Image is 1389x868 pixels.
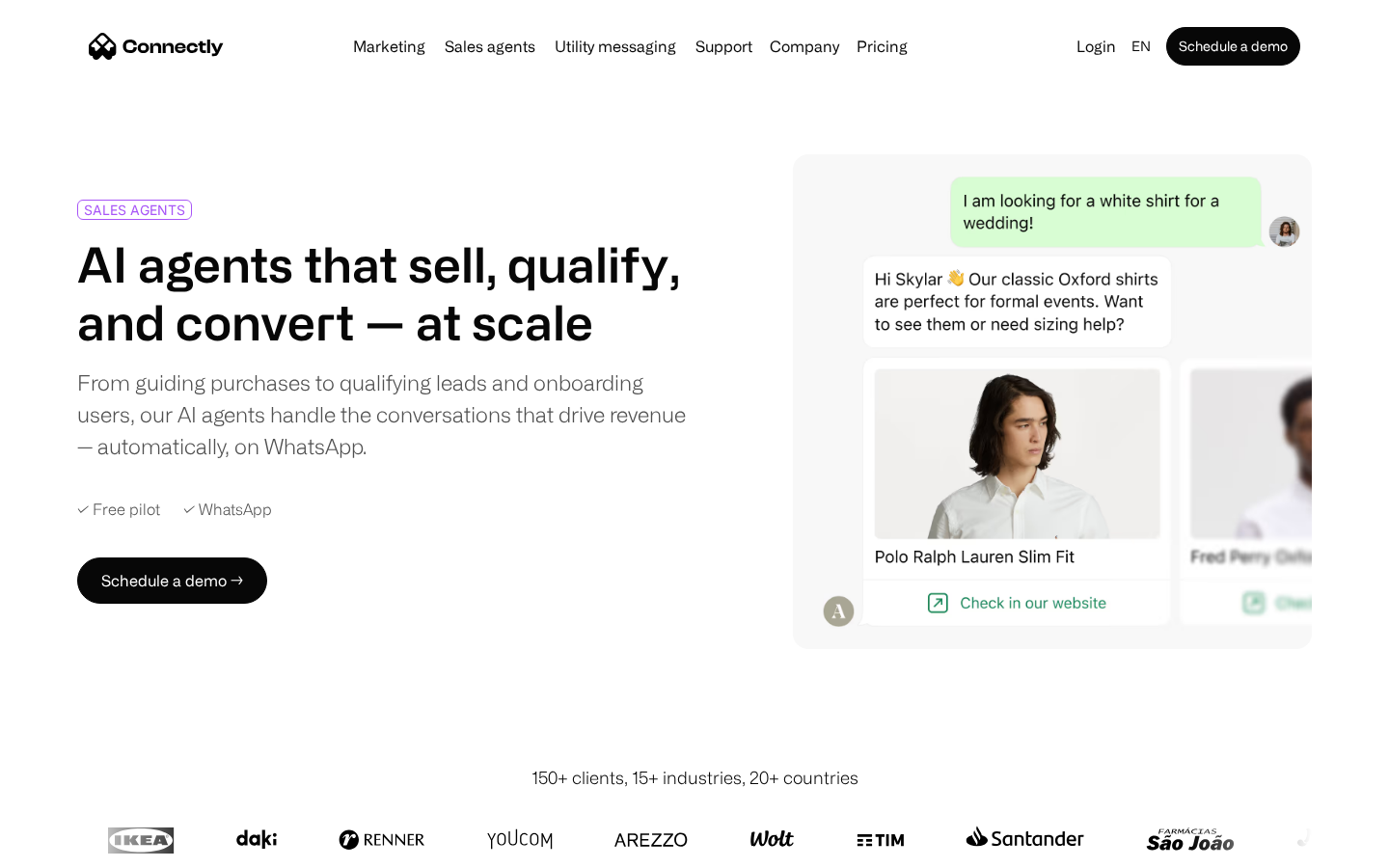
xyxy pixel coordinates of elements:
[77,235,687,351] h1: AI agents that sell, qualify, and convert — at scale
[77,557,267,604] a: Schedule a demo →
[437,39,543,54] a: Sales agents
[39,834,116,861] ul: Language list
[688,39,760,54] a: Support
[19,832,116,861] aside: Language selected: English
[531,765,858,791] div: 150+ clients, 15+ industries, 20+ countries
[84,203,185,217] div: SALES AGENTS
[183,501,272,519] div: ✓ WhatsApp
[77,366,687,462] div: From guiding purchases to qualifying leads and onboarding users, our AI agents handle the convers...
[1166,27,1300,66] a: Schedule a demo
[1069,33,1124,60] a: Login
[345,39,433,54] a: Marketing
[1131,33,1151,60] div: en
[77,501,160,519] div: ✓ Free pilot
[770,33,839,60] div: Company
[547,39,684,54] a: Utility messaging
[849,39,915,54] a: Pricing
